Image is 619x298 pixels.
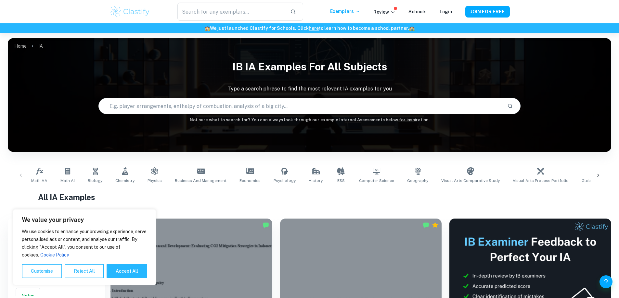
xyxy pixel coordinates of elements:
[175,178,226,184] span: Business and Management
[38,191,581,203] h1: All IA Examples
[8,85,611,93] p: Type a search phrase to find the most relevant IA examples for you
[359,178,394,184] span: Computer Science
[505,101,516,112] button: Search
[148,178,162,184] span: Physics
[309,26,319,31] a: here
[8,56,611,77] h1: IB IA examples for all subjects
[31,178,47,184] span: Math AA
[309,178,323,184] span: History
[409,26,415,31] span: 🏫
[22,216,147,224] p: We value your privacy
[8,117,611,123] h6: Not sure what to search for? You can always look through our example Internal Assessments below f...
[239,178,261,184] span: Economics
[337,178,345,184] span: ESS
[115,178,135,184] span: Chemistry
[373,8,395,16] p: Review
[274,178,296,184] span: Psychology
[440,9,452,14] a: Login
[40,252,69,258] a: Cookie Policy
[14,42,27,51] a: Home
[8,219,105,237] h6: Filter exemplars
[88,178,102,184] span: Biology
[1,25,618,32] h6: We just launched Clastify for Schools. Click to learn how to become a school partner.
[60,178,75,184] span: Math AI
[204,26,210,31] span: 🏫
[22,264,62,278] button: Customise
[600,275,613,288] button: Help and Feedback
[582,178,610,184] span: Global Politics
[465,6,510,18] button: JOIN FOR FREE
[441,178,500,184] span: Visual Arts Comparative Study
[263,222,269,228] img: Marked
[423,222,429,228] img: Marked
[13,209,156,285] div: We value your privacy
[177,3,285,21] input: Search for any exemplars...
[408,9,427,14] a: Schools
[22,228,147,259] p: We use cookies to enhance your browsing experience, serve personalised ads or content, and analys...
[38,42,43,50] p: IA
[99,97,502,115] input: E.g. player arrangements, enthalpy of combustion, analysis of a big city...
[407,178,428,184] span: Geography
[513,178,569,184] span: Visual Arts Process Portfolio
[432,222,438,228] div: Premium
[110,5,151,18] img: Clastify logo
[107,264,147,278] button: Accept All
[330,8,360,15] p: Exemplars
[65,264,104,278] button: Reject All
